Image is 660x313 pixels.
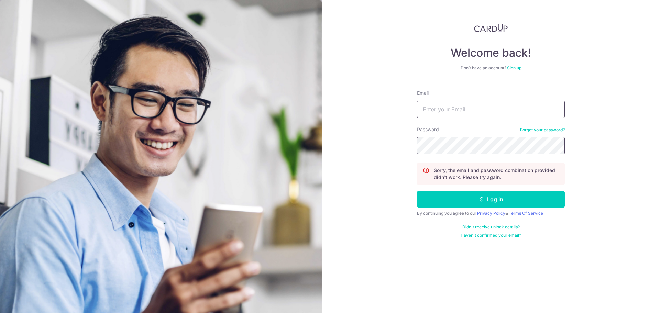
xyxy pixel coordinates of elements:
a: Terms Of Service [509,211,543,216]
a: Privacy Policy [477,211,505,216]
label: Email [417,90,429,97]
a: Haven't confirmed your email? [461,233,521,238]
input: Enter your Email [417,101,565,118]
div: Don’t have an account? [417,65,565,71]
a: Forgot your password? [520,127,565,133]
label: Password [417,126,439,133]
h4: Welcome back! [417,46,565,60]
p: Sorry, the email and password combination provided didn't work. Please try again. [434,167,559,181]
img: CardUp Logo [474,24,508,32]
a: Sign up [507,65,521,70]
a: Didn't receive unlock details? [462,224,520,230]
button: Log in [417,191,565,208]
div: By continuing you agree to our & [417,211,565,216]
